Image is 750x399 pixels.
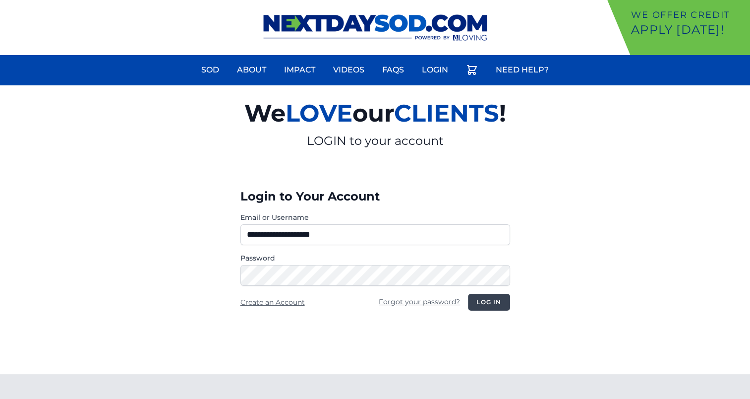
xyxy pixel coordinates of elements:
a: Create an Account [240,298,305,307]
a: Login [416,58,454,82]
a: Sod [195,58,225,82]
p: We offer Credit [631,8,746,22]
p: LOGIN to your account [129,133,621,149]
a: Videos [327,58,370,82]
a: FAQs [376,58,410,82]
span: CLIENTS [394,99,499,128]
h3: Login to Your Account [240,189,510,204]
label: Password [240,253,510,263]
p: Apply [DATE]! [631,22,746,38]
label: Email or Username [240,212,510,222]
button: Log in [468,294,510,311]
a: Forgot your password? [379,297,460,306]
a: Impact [278,58,321,82]
a: About [231,58,272,82]
a: Need Help? [490,58,555,82]
span: LOVE [286,99,352,128]
h2: We our ! [129,93,621,133]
